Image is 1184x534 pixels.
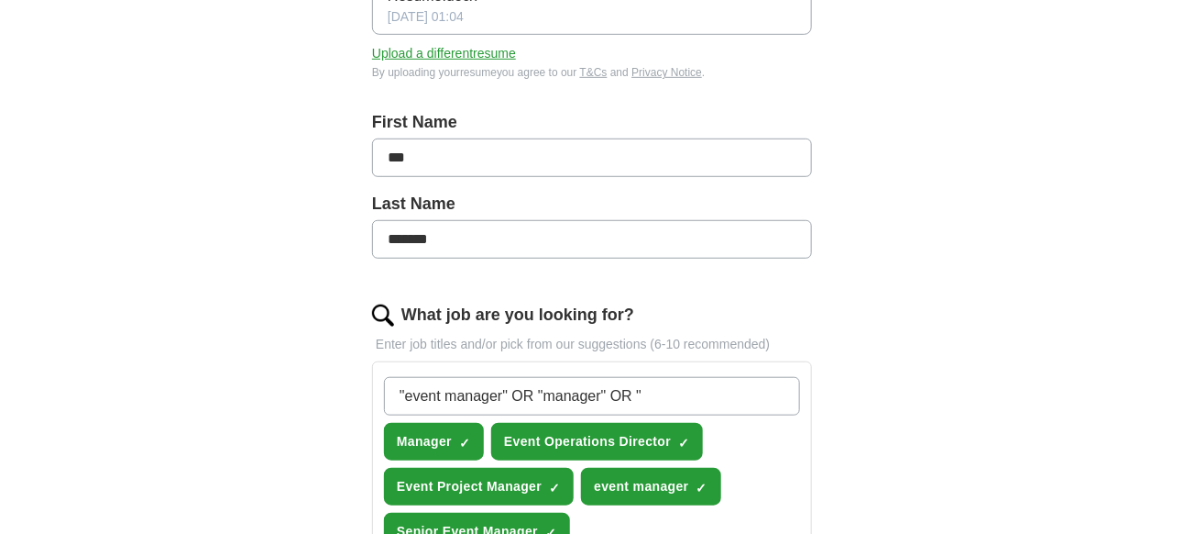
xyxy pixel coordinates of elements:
[580,66,608,79] a: T&Cs
[504,432,671,451] span: Event Operations Director
[384,468,574,506] button: Event Project Manager✓
[401,303,634,328] label: What job are you looking for?
[594,477,688,496] span: event manager
[384,377,800,416] input: Type a job title and press enter
[372,192,812,217] label: Last Name
[372,44,516,63] button: Upload a differentresume
[397,477,542,496] span: Event Project Manager
[384,423,484,461] button: Manager✓
[372,64,812,81] div: By uploading your resume you agree to our and .
[678,436,689,451] span: ✓
[372,305,394,327] img: search.png
[491,423,703,461] button: Event Operations Director✓
[631,66,702,79] a: Privacy Notice
[459,436,470,451] span: ✓
[388,7,464,27] span: [DATE] 01:04
[696,481,707,495] span: ✓
[372,110,812,135] label: First Name
[549,481,560,495] span: ✓
[372,335,812,354] p: Enter job titles and/or pick from our suggestions (6-10 recommended)
[581,468,720,506] button: event manager✓
[397,432,452,451] span: Manager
